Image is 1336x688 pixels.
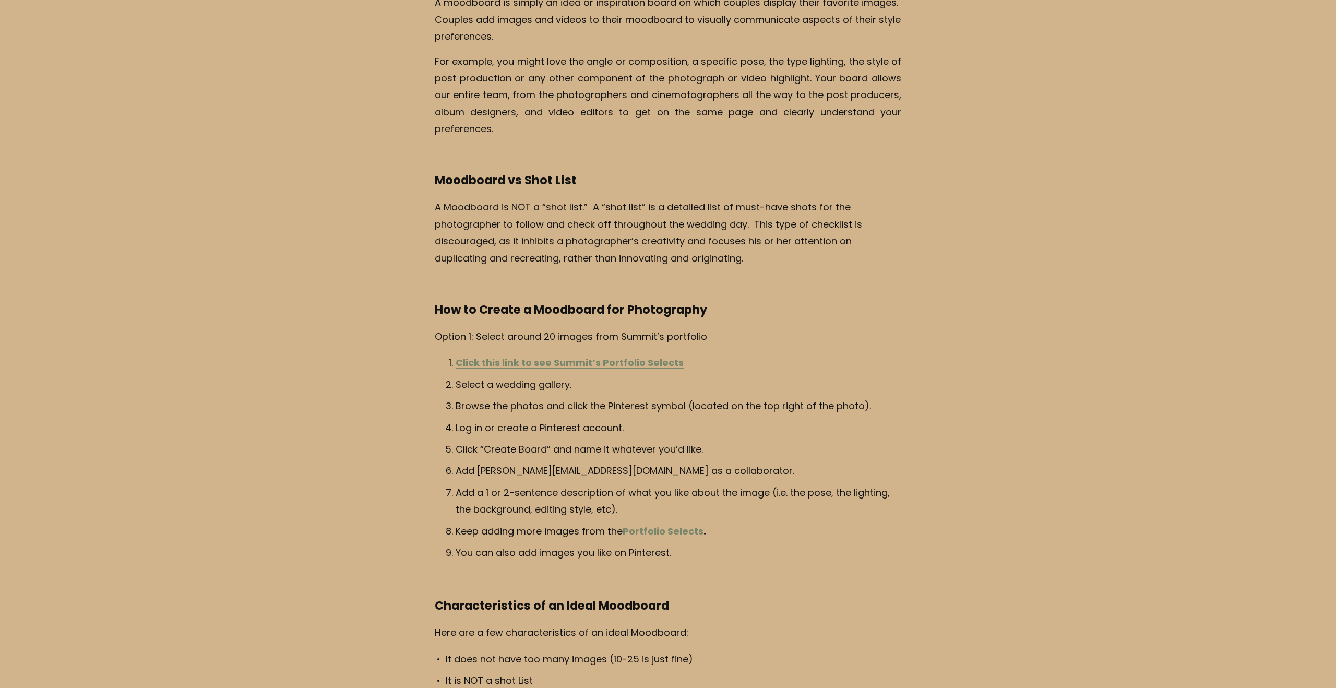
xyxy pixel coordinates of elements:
a: Portfolio Selects [623,525,703,540]
p: Browse the photos and click the Pinterest symbol (located on the top right of the photo). [456,399,901,416]
p: For example, you might love the angle or composition, a specific pose, the type lighting, the sty... [435,54,901,139]
strong: Click this link to see Summit’s Portfolio Selects [456,355,684,372]
strong: . [703,524,706,540]
p: Log in or create a Pinterest account. [456,421,901,437]
a: Click this link to see Summit’s Portfolio Selects [456,356,684,371]
strong: Moodboard vs Shot List [435,171,577,192]
strong: Portfolio Selects [623,524,703,540]
p: Add a 1 or 2-sentence description of what you like about the image (i.e. the pose, the lighting, ... [456,485,901,519]
p: Here are a few characteristics of an ideal Moodboard: [435,625,901,642]
strong: Characteristics of an Ideal Moodboard [435,597,669,617]
strong: How to Create a Moodboard for Photography [435,301,707,321]
p: Option 1: Select around 20 images from Summit’s portfolio [435,329,901,346]
p: A Moodboard is NOT a “shot list.” A “shot list” is a detailed list of must-have shots for the pho... [435,200,901,268]
p: Click “Create Board” and name it whatever you’d like. [456,442,901,459]
p: It does not have too many images (10-25 is just fine) [446,652,901,669]
p: Keep adding more images from the [456,524,901,541]
p: You can also add images you like on Pinterest. [456,545,901,562]
p: Select a wedding gallery. [456,377,901,394]
p: Add [PERSON_NAME][EMAIL_ADDRESS][DOMAIN_NAME] as a collaborator. [456,464,901,480]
